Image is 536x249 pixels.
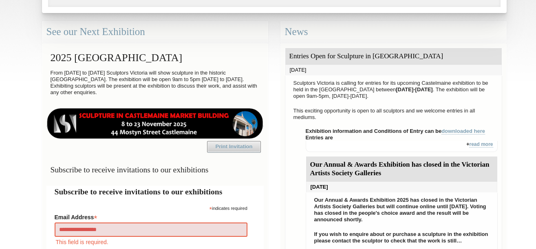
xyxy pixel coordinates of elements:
[469,141,493,148] a: read more
[55,238,247,247] div: This field is required.
[207,141,261,152] a: Print Invitation
[396,86,433,93] strong: [DATE]-[DATE]
[310,195,493,225] p: Our Annual & Awards Exhibition 2025 has closed in the Victorian Artists Society Galleries but wil...
[289,106,498,123] p: This exciting opportunity is open to all sculptors and we welcome entries in all mediums.
[306,156,497,182] div: Our Annual & Awards Exhibition has closed in the Victorian Artists Society Galleries
[46,48,264,68] h2: 2025 [GEOGRAPHIC_DATA]
[285,48,502,65] div: Entries Open for Sculpture in [GEOGRAPHIC_DATA]
[46,108,264,139] img: castlemaine-ldrbd25v2.png
[306,182,497,192] div: [DATE]
[46,162,264,178] h3: Subscribe to receive invitations to our exhibitions
[55,212,247,221] label: Email Address
[46,68,264,98] p: From [DATE] to [DATE] Sculptors Victoria will show sculpture in the historic [GEOGRAPHIC_DATA]. T...
[285,65,502,75] div: [DATE]
[289,78,498,101] p: Sculptors Victoria is calling for entries for its upcoming Castelmaine exhibition to be held in t...
[55,186,256,198] h2: Subscribe to receive invitations to our exhibitions
[280,21,507,43] div: News
[306,128,485,134] strong: Exhibition information and Conditions of Entry can be
[42,21,268,43] div: See our Next Exhibition
[55,204,247,212] div: indicates required
[441,128,485,134] a: downloaded here
[310,229,493,246] p: If you wish to enquire about or purchase a sculpture in the exhibition please contact the sculpto...
[306,141,498,152] div: +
